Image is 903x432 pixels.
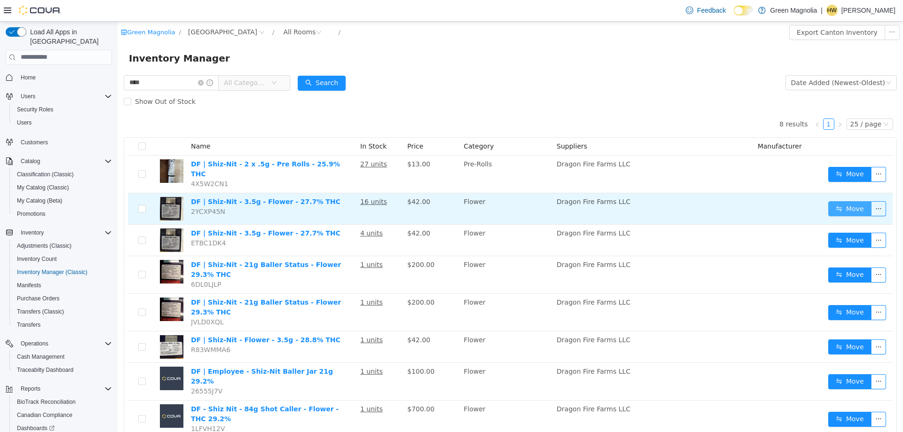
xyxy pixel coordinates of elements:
button: icon: swapMove [711,318,754,333]
p: [PERSON_NAME] [841,5,895,16]
a: Manifests [13,280,45,291]
a: Purchase Orders [13,293,63,304]
td: Flower [342,172,436,203]
span: All Categories [106,56,149,66]
span: Transfers [13,319,112,330]
span: $200.00 [290,277,317,284]
div: All Rooms [166,3,198,17]
a: Users [13,117,35,128]
button: icon: ellipsis [753,390,768,405]
i: icon: shop [3,8,9,14]
span: 1LFVH12V [73,403,107,411]
button: Catalog [17,156,44,167]
i: icon: left [697,100,703,106]
span: Catalog [17,156,112,167]
button: Canadian Compliance [9,408,116,422]
span: Adjustments (Classic) [17,242,71,250]
u: 1 units [243,239,265,247]
span: Suppliers [439,121,470,128]
span: Customers [17,136,112,148]
i: icon: right [720,100,725,106]
u: 4 units [243,208,265,215]
span: Manifests [13,280,112,291]
span: Dragon Fire Farms LLC [439,139,513,146]
button: Catalog [2,155,116,168]
span: Dragon Fire Farms LLC [439,384,513,391]
button: Inventory [17,227,48,238]
span: Purchase Orders [17,295,60,302]
span: My Catalog (Beta) [17,197,63,204]
u: 1 units [243,384,265,391]
span: 26555J7V [73,366,105,373]
u: 16 units [243,176,269,184]
span: Feedback [697,6,726,15]
span: Inventory Count [13,253,112,265]
span: $13.00 [290,139,313,146]
li: Previous Page [694,97,705,108]
button: Customers [2,135,116,149]
a: DF | Shiz-Nit - 2 x .5g - Pre Rolls - 25.9% THC [73,139,222,156]
img: DF | Employee - Shiz-Nit Baller Jar 21g 29.2% placeholder [42,345,66,369]
span: Security Roles [13,104,112,115]
button: Inventory [2,226,116,239]
div: 25 / page [733,97,764,108]
a: DF - Shiz Nit - 84g Shot Caller - Flower - THC 29.2% [73,384,221,401]
a: Classification (Classic) [13,169,78,180]
button: Inventory Manager (Classic) [9,266,116,279]
div: Date Added (Newest-Oldest) [673,54,768,68]
div: Heather Wheeler [826,5,838,16]
span: / [221,7,222,14]
span: Operations [17,338,112,349]
span: Manufacturer [640,121,684,128]
button: icon: swapMove [711,246,754,261]
span: Operations [21,340,48,347]
span: Users [17,119,32,126]
span: Traceabilty Dashboard [17,366,73,374]
input: Dark Mode [734,6,753,16]
span: $42.00 [290,208,313,215]
img: DF | Shiz-Nit - Flower - 3.5g - 28.8% THC hero shot [42,314,66,337]
td: Flower [342,272,436,310]
button: Users [2,90,116,103]
span: Promotions [17,210,46,218]
span: Canadian Compliance [13,409,112,421]
img: Cova [19,6,61,15]
button: icon: ellipsis [767,3,782,18]
button: Reports [17,383,44,394]
button: icon: ellipsis [753,318,768,333]
span: $700.00 [290,384,317,391]
button: icon: swapMove [711,283,754,298]
img: DF | Shiz-Nit - 3.5g - Flower - 27.7% THC hero shot [42,175,66,199]
img: DF | Shiz-Nit - 3.5g - Flower - 27.7% THC hero shot [42,207,66,230]
a: Security Roles [13,104,57,115]
span: Users [17,91,112,102]
a: DF | Employee - Shiz-Nit Baller Jar 21g 29.2% [73,346,215,363]
button: icon: ellipsis [753,246,768,261]
a: Transfers [13,319,44,330]
span: Catalog [21,157,40,165]
i: icon: close-circle [80,58,86,64]
button: Purchase Orders [9,292,116,305]
span: Dashboards [17,424,55,432]
button: Adjustments (Classic) [9,239,116,252]
span: Users [13,117,112,128]
button: icon: searchSearch [180,54,228,69]
button: icon: ellipsis [753,283,768,298]
span: $100.00 [290,346,317,353]
span: Load All Apps in [GEOGRAPHIC_DATA] [26,27,112,46]
button: icon: swapMove [711,390,754,405]
li: 1 [705,97,717,108]
button: Export Canton Inventory [672,3,768,18]
button: Operations [2,337,116,350]
a: Customers [17,137,52,148]
span: Dragon Fire Farms LLC [439,277,513,284]
button: Users [17,91,39,102]
a: DF | Shiz-Nit - 21g Baller Status - Flower 29.3% THC [73,277,223,294]
span: Inventory Manager (Classic) [13,267,112,278]
button: Reports [2,382,116,395]
i: icon: info-circle [89,58,95,64]
button: icon: swapMove [711,180,754,195]
span: Security Roles [17,106,53,113]
button: Security Roles [9,103,116,116]
a: Promotions [13,208,49,220]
